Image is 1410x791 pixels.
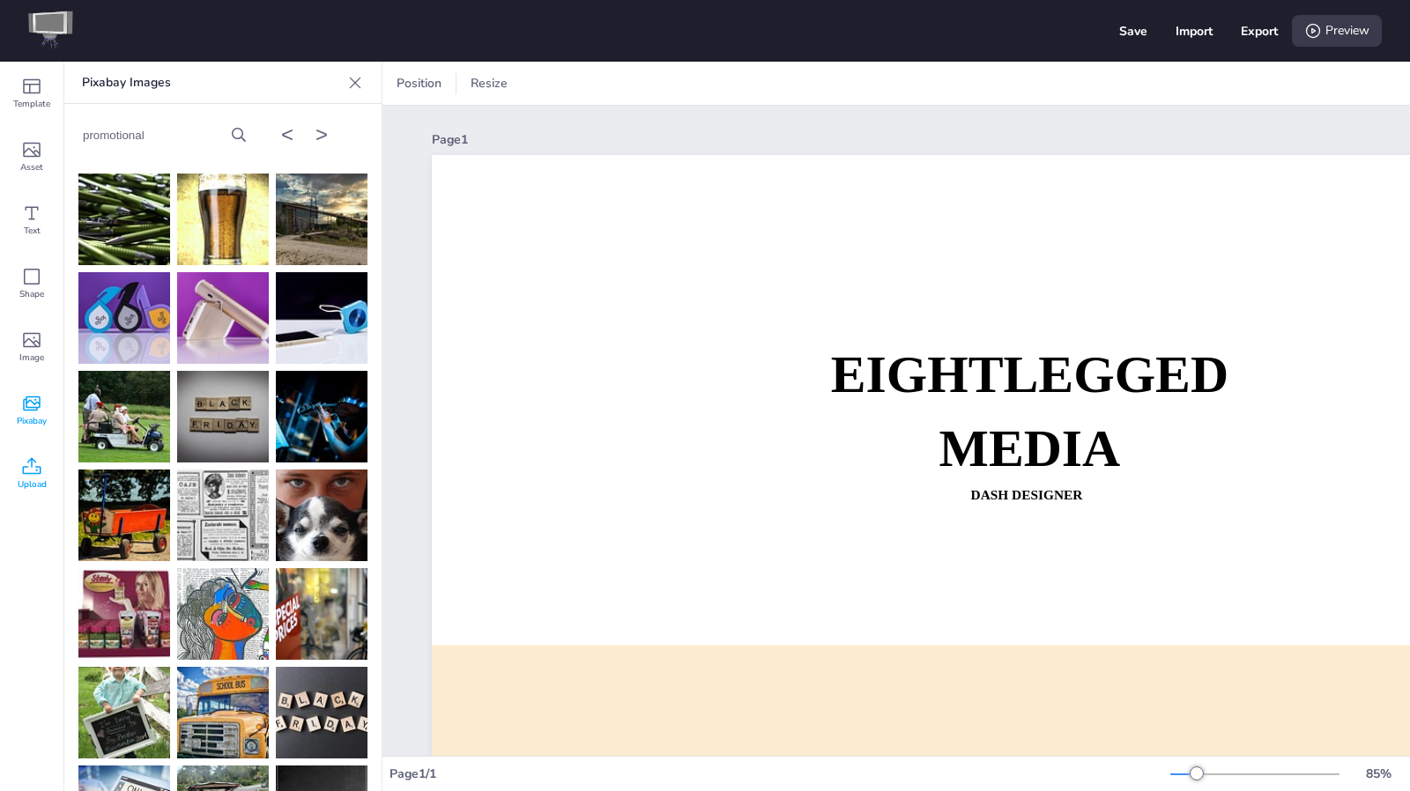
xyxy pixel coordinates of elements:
[939,419,1121,477] strong: MEDIA
[390,765,1170,782] div: Page 1 / 1
[393,75,445,92] span: Position
[78,272,170,364] img: promotional-products-694793_150.jpg
[177,174,269,265] img: beer-3643583_150.jpg
[276,568,367,660] img: store-3867742_150.jpg
[19,287,44,301] span: Shape
[177,469,269,561] img: advertising-981455_150.jpg
[18,477,47,492] span: Upload
[467,75,511,92] span: Resize
[177,371,269,462] img: black-friday-4655335_150.jpg
[1119,23,1147,40] div: Save
[276,469,367,561] img: dog-3829473_150.jpg
[831,345,1228,403] strong: EIGHTLEGGED
[276,174,367,265] img: quarry-7390217_150.jpg
[971,487,1083,502] strong: Dash Designer
[1176,23,1213,40] div: Import
[19,351,44,365] span: Image
[276,272,367,364] img: promotional-products-694794_150.jpg
[281,122,293,147] button: <
[78,371,170,462] img: bmw-international-open-855565_150.jpg
[83,129,232,142] input: Search
[20,160,43,174] span: Asset
[276,371,367,462] img: happy-hour-1167575_150.jpg
[28,11,73,51] img: logo-icon-sm.png
[82,62,346,104] p: Pixabay Images
[1292,15,1382,47] div: Preview
[78,469,170,561] img: stroller-3099156_150.jpg
[13,97,50,111] span: Template
[177,272,269,364] img: promotional-products-694792_150.jpg
[276,667,367,758] img: black-friday-2925476_150.jpg
[24,224,41,238] span: Text
[315,122,328,147] button: >
[177,568,269,660] img: poster-814543_150.jpg
[78,667,170,758] img: big-brother-1625211_150.jpg
[17,414,47,428] span: Pixabay
[177,667,269,758] img: bus-2759073_150.jpg
[1241,23,1278,40] div: Export
[1357,765,1399,782] div: 85 %
[78,174,170,265] img: pen-2532710_150.jpg
[78,568,170,660] img: promo-tray-941647_150.jpg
